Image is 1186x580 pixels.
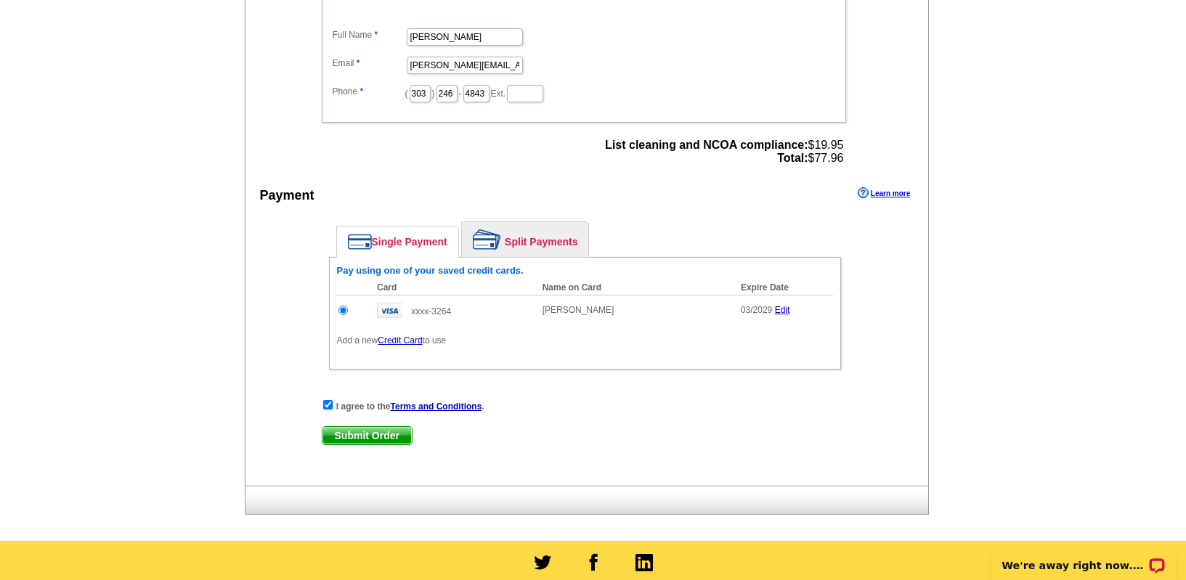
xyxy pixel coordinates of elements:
[337,334,833,347] p: Add a new to use
[858,187,910,199] a: Learn more
[391,401,482,412] a: Terms and Conditions
[260,186,314,205] div: Payment
[605,139,843,165] span: $19.95 $77.96
[775,305,790,315] a: Edit
[462,222,588,257] a: Split Payments
[370,280,535,295] th: Card
[329,81,839,104] dd: ( ) - Ext.
[333,57,405,70] label: Email
[982,534,1186,580] iframe: LiveChat chat widget
[734,280,833,295] th: Expire Date
[377,303,402,318] img: visa.gif
[378,335,422,346] a: Credit Card
[348,234,372,250] img: single-payment.png
[337,265,833,277] h6: Pay using one of your saved credit cards.
[333,85,405,98] label: Phone
[543,305,614,315] span: [PERSON_NAME]
[337,226,458,257] a: Single Payment
[473,229,501,250] img: split-payment.png
[777,152,808,164] strong: Total:
[336,401,484,412] strong: I agree to the .
[741,305,772,315] span: 03/2029
[535,280,734,295] th: Name on Card
[605,139,808,151] strong: List cleaning and NCOA compliance:
[322,427,412,444] span: Submit Order
[411,306,451,316] span: xxxx-3264
[333,28,405,41] label: Full Name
